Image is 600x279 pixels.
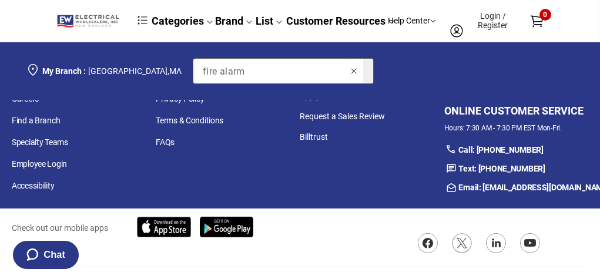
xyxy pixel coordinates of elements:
[12,110,156,132] a: Find a Branch
[12,153,156,175] a: Employee Login
[444,100,588,197] div: Section row
[138,15,213,27] a: Categories
[193,59,350,83] input: Clear search fieldSearch Products
[88,66,182,76] span: [GEOGRAPHIC_DATA] , MA
[445,2,521,41] a: Login / Register
[444,122,562,135] p: Hours: 7:30 AM - 7:30 PM EST Mon-Fri.
[28,58,572,84] div: Section row
[12,223,108,234] p: Check out our mobile apps
[12,209,588,267] div: Section row
[12,175,156,197] a: Accessibility
[518,233,542,253] a: See us on YouTube
[444,140,588,159] a: Call: [PHONE_NUMBER]
[12,132,156,153] a: Specialty Teams
[415,214,588,258] div: Section row
[12,214,262,242] div: Section row
[12,240,80,270] button: Chat
[56,14,123,28] img: Logo
[415,233,440,253] a: Visit us on Facebook
[28,58,393,84] div: Section row
[539,9,551,21] span: 0
[215,15,253,27] a: Brand
[444,178,588,197] a: Email: [EMAIL_ADDRESS][DOMAIN_NAME]
[56,14,129,28] a: Logo
[444,100,584,122] p: ONLINE CUSTOMER SERVICE
[450,233,474,253] a: Follow us on Twitter
[464,11,521,30] span: Login / Register
[156,110,300,132] a: Terms & Conditions
[444,159,588,178] div: Text: [PHONE_NUMBER]
[256,15,283,27] a: List
[349,59,363,83] button: Clear search field
[300,127,444,147] p: Billtrust
[156,132,300,153] a: FAQs
[348,2,544,41] div: Section row
[388,15,430,27] p: Help Center
[42,66,86,76] span: My Branch :
[388,6,436,35] div: Help Center
[138,16,148,25] img: dcb64e45f5418a636573a8ace67a09fc.svg
[364,59,383,83] button: Search Products
[286,15,395,27] a: Customer Resources
[43,249,65,260] span: Chat
[300,106,444,127] p: Request a Sales Review
[484,233,508,253] a: Follow us on LinkedIn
